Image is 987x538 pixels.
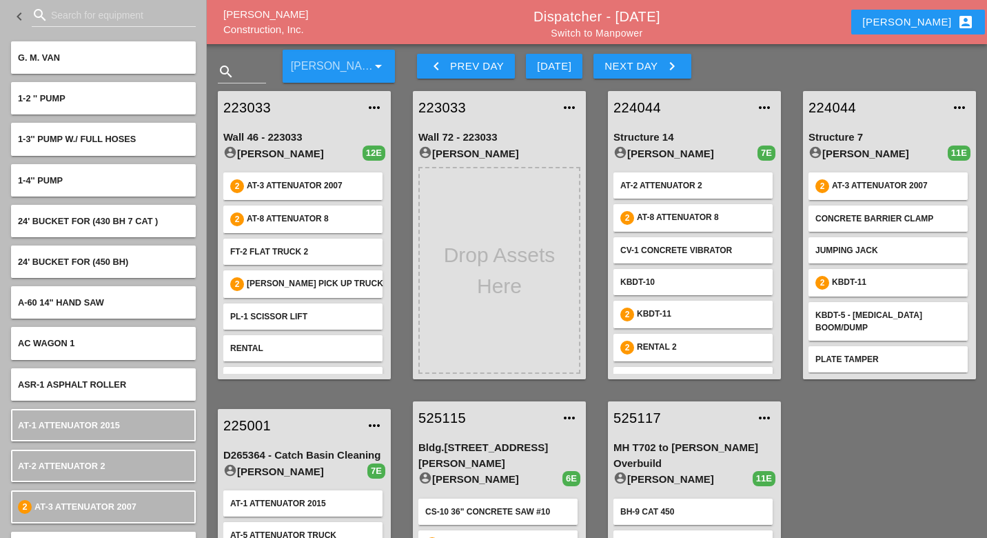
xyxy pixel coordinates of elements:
div: 11E [948,146,970,161]
a: Switch to Manpower [551,28,642,39]
div: D265364 - Catch Basin Cleaning [223,448,385,464]
div: [PERSON_NAME] [418,146,580,162]
div: 6E [562,471,580,486]
input: Search for equipment [51,4,176,26]
i: account_circle [418,146,432,159]
div: [PERSON_NAME] [613,146,757,162]
div: 2 [815,276,829,290]
div: Structure 7 [808,130,970,146]
span: G. M. VAN [18,52,60,63]
i: account_circle [613,146,627,159]
i: keyboard_arrow_left [428,58,445,74]
span: AT-2 Attenuator 2 [18,461,105,471]
i: account_circle [418,471,432,485]
div: 7E [757,146,775,161]
button: [PERSON_NAME] [851,10,984,34]
div: Bldg.[STREET_ADDRESS][PERSON_NAME] [418,440,580,471]
i: keyboard_arrow_right [664,58,680,74]
a: 224044 [613,97,748,118]
div: Wall 72 - 223033 [418,130,580,146]
span: AT-3 Attenuator 2007 [34,501,136,512]
div: AT-8 ATTENUATOR 8 [637,211,766,225]
i: more_horiz [756,410,773,426]
div: [PERSON_NAME] [418,471,562,488]
button: Prev Day [417,54,515,79]
div: Wall 46 - 223033 [223,130,385,146]
a: 224044 [808,97,943,118]
span: ASR-1 Asphalt roller [18,379,126,390]
i: account_circle [223,146,237,159]
span: A-60 14" hand saw [18,297,104,308]
div: CV-1 Concrete Vibrator [620,244,766,257]
i: account_circle [223,464,237,477]
i: search [218,63,234,80]
span: AT-1 Attenuator 2015 [18,420,120,430]
div: [PERSON_NAME] [223,464,367,480]
i: arrow_drop_down [370,58,387,74]
button: Next Day [593,54,691,79]
div: Structure 14 [613,130,775,146]
a: 223033 [223,97,358,118]
i: more_horiz [561,99,578,116]
a: Dispatcher - [DATE] [533,9,660,24]
i: more_horiz [366,417,383,434]
div: KBDT-5 - [MEDICAL_DATA] Boom/dump [815,309,961,334]
div: 2 [18,500,32,514]
i: more_horiz [366,99,383,116]
div: Plate Tamper [815,353,961,366]
div: FT-2 Flat Truck 2 [230,246,376,258]
i: more_horiz [951,99,968,116]
span: 24' BUCKET FOR (450 BH) [18,257,128,267]
i: search [32,7,48,23]
div: AT-8 ATTENUATOR 8 [247,212,376,226]
div: RENTAL [230,342,376,355]
div: KBDT-11 [832,276,961,290]
div: AT-3 Attenuator 2007 [247,179,376,193]
i: keyboard_arrow_left [11,8,28,25]
div: AT-2 Attenuator 2 [620,179,766,192]
div: [PERSON_NAME] [808,146,948,162]
div: 2 [620,211,634,225]
div: Rental 2 [637,341,766,355]
a: 223033 [418,97,553,118]
div: PL-1 Scissor lift [230,310,376,323]
div: [DATE] [537,59,571,74]
div: 7E [367,464,385,479]
i: account_box [957,14,974,30]
div: Jumping jack [815,244,961,257]
div: Concrete barrier clamp [815,212,961,225]
span: 1-2 '' PUMP [18,93,65,103]
div: MH T702 to [PERSON_NAME] Overbuild [613,440,775,471]
a: 225001 [223,415,358,436]
span: 1-3'' PUMP W./ FULL HOSES [18,134,136,144]
i: account_circle [613,471,627,485]
i: account_circle [808,146,822,159]
div: 12E [363,146,385,161]
div: 2 [230,179,244,193]
div: CS-10 36" Concrete saw #10 [425,506,571,518]
a: 525115 [418,408,553,428]
div: 2 [620,308,634,321]
div: 2 [620,341,634,355]
span: AC Wagon 1 [18,338,74,348]
div: Prev Day [428,58,504,74]
div: [PERSON_NAME] [862,14,973,30]
div: Next Day [604,58,680,74]
div: AT-3 Attenuator 2007 [832,179,961,193]
i: more_horiz [561,410,578,426]
i: more_horiz [756,99,773,116]
span: 1-4'' PUMP [18,175,63,186]
div: [PERSON_NAME] [223,146,363,162]
button: [DATE] [526,54,582,79]
div: [PERSON_NAME] [613,471,753,488]
a: [PERSON_NAME] Construction, Inc. [223,8,308,36]
div: AT-1 Attenuator 2015 [230,497,376,510]
div: 2 [230,277,244,291]
div: 2 [230,212,244,226]
a: 525117 [613,408,748,428]
div: [PERSON_NAME] Pick up Truck [247,277,383,291]
div: 11E [753,471,775,486]
div: KBDT-10 [620,276,766,288]
div: BH-9 Cat 450 [620,506,766,518]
